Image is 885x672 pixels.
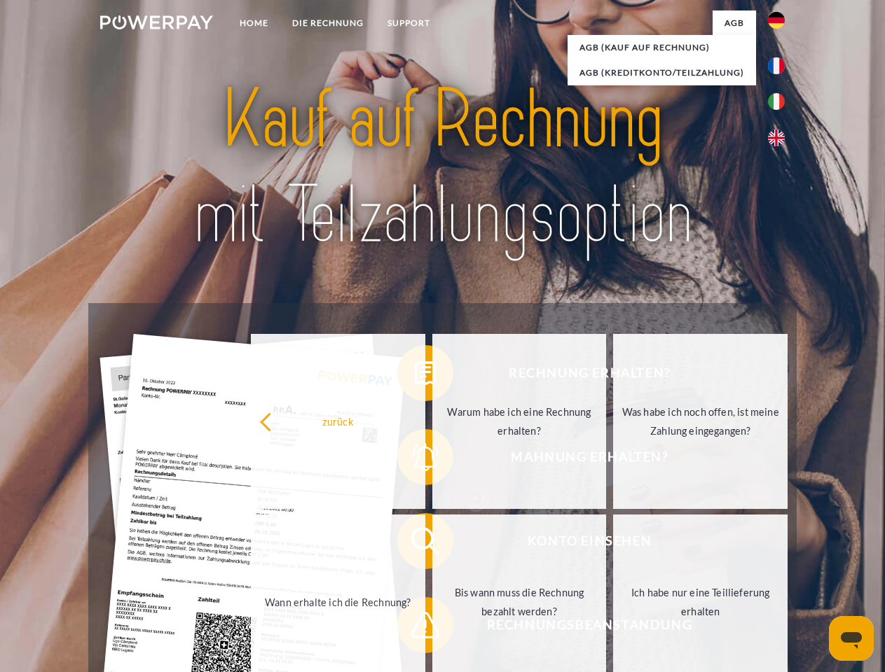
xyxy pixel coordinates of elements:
[376,10,442,36] a: SUPPORT
[259,592,417,611] div: Wann erhalte ich die Rechnung?
[768,93,785,110] img: it
[768,12,785,29] img: de
[441,583,598,621] div: Bis wann muss die Rechnung bezahlt werden?
[713,10,756,36] a: agb
[134,67,751,268] img: title-powerpay_de.svg
[100,15,213,29] img: logo-powerpay-white.svg
[768,57,785,74] img: fr
[622,402,779,440] div: Was habe ich noch offen, ist meine Zahlung eingegangen?
[259,412,417,430] div: zurück
[228,10,280,36] a: Home
[768,129,785,146] img: en
[622,583,779,621] div: Ich habe nur eine Teillieferung erhalten
[568,35,756,60] a: AGB (Kauf auf Rechnung)
[613,334,788,509] a: Was habe ich noch offen, ist meine Zahlung eingegangen?
[280,10,376,36] a: DIE RECHNUNG
[441,402,598,440] div: Warum habe ich eine Rechnung erhalten?
[568,60,756,85] a: AGB (Kreditkonto/Teilzahlung)
[829,616,874,661] iframe: Button to launch messaging window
